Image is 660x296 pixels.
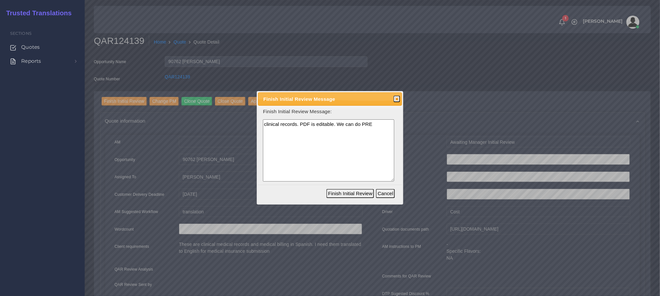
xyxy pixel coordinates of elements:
button: Cancel [376,189,395,198]
h2: Trusted Translations [2,9,72,17]
span: Quotes [21,44,40,51]
a: Trusted Translations [2,8,72,19]
button: Finish Initial Review [326,189,374,198]
p: Finish Initial Review Message: [263,108,397,115]
span: Sections [10,31,32,36]
button: Close [394,96,400,102]
span: Reports [21,58,41,65]
a: Reports [5,54,80,68]
a: Quotes [5,40,80,54]
span: Finish Initial Review Message [263,95,383,103]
